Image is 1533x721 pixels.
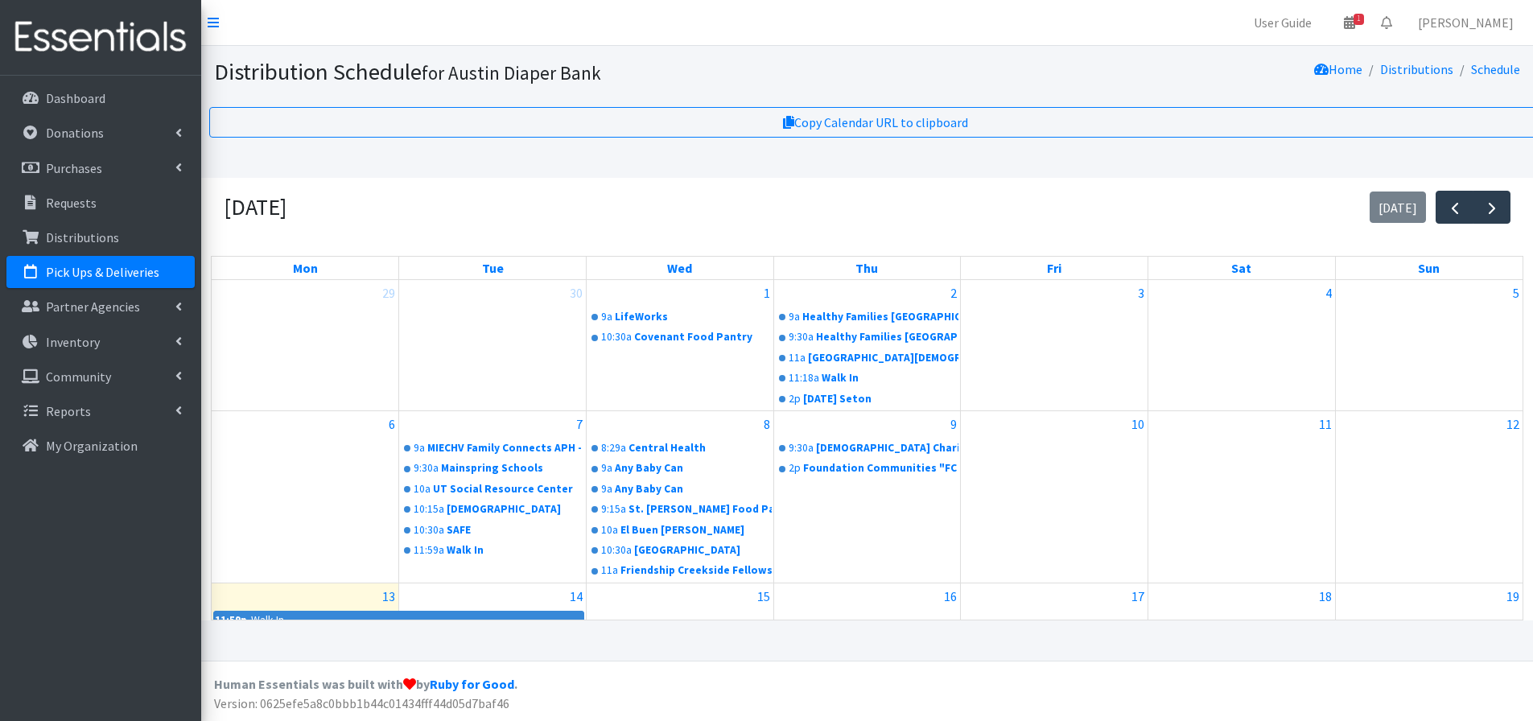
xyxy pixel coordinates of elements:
[601,460,612,476] div: 9a
[776,459,959,478] a: 2pFoundation Communities "FC CHI"
[414,481,431,497] div: 10a
[1370,192,1427,223] button: [DATE]
[789,440,814,456] div: 9:30a
[620,562,772,579] div: Friendship Creekside Fellowship
[290,257,321,279] a: Monday
[6,117,195,149] a: Donations
[586,280,773,410] td: October 1, 2025
[46,229,119,245] p: Distributions
[816,329,959,345] div: Healthy Families [GEOGRAPHIC_DATA]
[212,583,399,636] td: October 13, 2025
[1331,6,1368,39] a: 1
[414,440,425,456] div: 9a
[1148,280,1336,410] td: October 4, 2025
[789,460,801,476] div: 2p
[573,411,586,437] a: October 7, 2025
[789,329,814,345] div: 9:30a
[6,290,195,323] a: Partner Agencies
[46,299,140,315] p: Partner Agencies
[776,348,959,368] a: 11a[GEOGRAPHIC_DATA][DEMOGRAPHIC_DATA]
[588,561,772,580] a: 11aFriendship Creekside Fellowship
[447,542,584,558] div: Walk In
[1503,583,1523,609] a: October 19, 2025
[447,501,584,517] div: [DEMOGRAPHIC_DATA]
[414,460,439,476] div: 9:30a
[214,695,509,711] span: Version: 0625efe5a8c0bbb1b44c01434fff44d05d7baf46
[1314,61,1362,77] a: Home
[1473,191,1510,224] button: Next month
[401,439,584,458] a: 9aMIECHV Family Connects APH - [GEOGRAPHIC_DATA]
[1044,257,1065,279] a: Friday
[214,676,517,692] strong: Human Essentials was built with by .
[773,280,961,410] td: October 2, 2025
[46,195,97,211] p: Requests
[947,411,960,437] a: October 9, 2025
[947,280,960,306] a: October 2, 2025
[401,459,584,478] a: 9:30aMainspring Schools
[447,522,584,538] div: SAFE
[1148,411,1336,583] td: October 11, 2025
[808,350,959,366] div: [GEOGRAPHIC_DATA][DEMOGRAPHIC_DATA]
[212,411,399,583] td: October 6, 2025
[588,500,772,519] a: 9:15aSt. [PERSON_NAME] Food Pantry
[588,521,772,540] a: 10aEl Buen [PERSON_NAME]
[1322,280,1335,306] a: October 4, 2025
[852,257,881,279] a: Thursday
[433,481,584,497] div: UT Social Resource Center
[430,676,514,692] a: Ruby for Good
[6,256,195,288] a: Pick Ups & Deliveries
[46,125,104,141] p: Donations
[1128,411,1148,437] a: October 10, 2025
[615,309,772,325] div: LifeWorks
[588,480,772,499] a: 9aAny Baby Can
[1241,6,1325,39] a: User Guide
[422,61,601,84] small: for Austin Diaper Bank
[961,280,1148,410] td: October 3, 2025
[46,264,159,280] p: Pick Ups & Deliveries
[1335,411,1523,583] td: October 12, 2025
[634,329,772,345] div: Covenant Food Pantry
[601,440,626,456] div: 8:29a
[385,411,398,437] a: October 6, 2025
[6,187,195,219] a: Requests
[601,522,618,538] div: 10a
[776,369,959,388] a: 11:18aWalk In
[414,501,444,517] div: 10:15a
[634,542,772,558] div: [GEOGRAPHIC_DATA]
[401,500,584,519] a: 10:15a[DEMOGRAPHIC_DATA]
[6,360,195,393] a: Community
[664,257,695,279] a: Wednesday
[1503,411,1523,437] a: October 12, 2025
[1335,583,1523,636] td: October 19, 2025
[567,583,586,609] a: October 14, 2025
[760,280,773,306] a: October 1, 2025
[601,542,632,558] div: 10:30a
[1510,280,1523,306] a: October 5, 2025
[1354,14,1364,25] span: 1
[776,439,959,458] a: 9:30a[DEMOGRAPHIC_DATA] Charities of [GEOGRAPHIC_DATA][US_STATE]
[628,501,772,517] div: St. [PERSON_NAME] Food Pantry
[789,391,801,407] div: 2p
[6,82,195,114] a: Dashboard
[1148,583,1336,636] td: October 18, 2025
[46,403,91,419] p: Reports
[588,459,772,478] a: 9aAny Baby Can
[46,334,100,350] p: Inventory
[961,583,1148,636] td: October 17, 2025
[588,307,772,327] a: 9aLifeWorks
[803,460,959,476] div: Foundation Communities "FC CHI"
[1415,257,1443,279] a: Sunday
[379,583,398,609] a: October 13, 2025
[401,480,584,499] a: 10aUT Social Resource Center
[586,583,773,636] td: October 15, 2025
[6,221,195,253] a: Distributions
[441,460,584,476] div: Mainspring Schools
[567,280,586,306] a: September 30, 2025
[401,521,584,540] a: 10:30aSAFE
[789,370,819,386] div: 11:18a
[6,152,195,184] a: Purchases
[601,562,618,579] div: 11a
[224,194,286,221] h2: [DATE]
[601,309,612,325] div: 9a
[214,58,971,86] h1: Distribution Schedule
